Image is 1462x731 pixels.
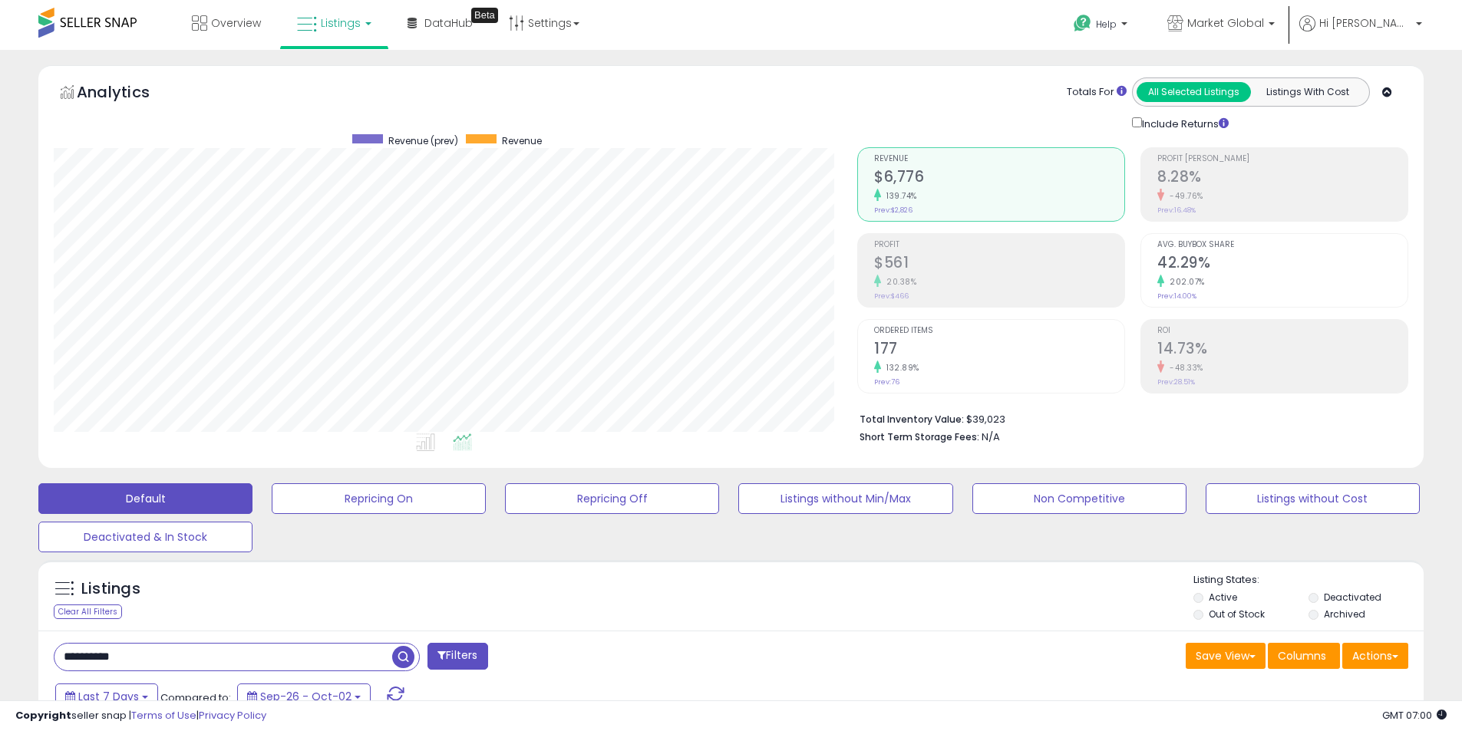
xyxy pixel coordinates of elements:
[78,689,139,704] span: Last 7 Days
[881,276,916,288] small: 20.38%
[874,168,1124,189] h2: $6,776
[874,291,909,301] small: Prev: $466
[1187,15,1264,31] span: Market Global
[272,483,486,514] button: Repricing On
[81,578,140,600] h5: Listings
[55,683,158,710] button: Last 7 Days
[1067,85,1127,100] div: Totals For
[1137,82,1251,102] button: All Selected Listings
[1209,591,1237,604] label: Active
[1157,241,1408,249] span: Avg. Buybox Share
[1157,340,1408,361] h2: 14.73%
[15,709,266,723] div: seller snap | |
[1120,114,1247,132] div: Include Returns
[38,522,252,552] button: Deactivated & In Stock
[874,155,1124,163] span: Revenue
[874,327,1124,335] span: Ordered Items
[424,15,473,31] span: DataHub
[1157,155,1408,163] span: Profit [PERSON_NAME]
[1073,14,1092,33] i: Get Help
[15,708,71,723] strong: Copyright
[1157,377,1195,387] small: Prev: 28.51%
[505,483,719,514] button: Repricing Off
[77,81,180,107] h5: Analytics
[1206,483,1420,514] button: Listings without Cost
[1186,643,1266,669] button: Save View
[1278,648,1326,663] span: Columns
[874,377,899,387] small: Prev: 76
[1382,708,1447,723] span: 2025-10-11 07:00 GMT
[388,134,458,147] span: Revenue (prev)
[199,708,266,723] a: Privacy Policy
[1324,591,1381,604] label: Deactivated
[160,690,231,705] span: Compared to:
[1268,643,1340,669] button: Columns
[1193,573,1424,588] p: Listing States:
[1324,608,1365,621] label: Archived
[260,689,351,704] span: Sep-26 - Oct-02
[874,206,913,215] small: Prev: $2,826
[1250,82,1365,102] button: Listings With Cost
[1164,276,1205,288] small: 202.07%
[1164,362,1203,374] small: -48.33%
[881,190,917,202] small: 139.74%
[1061,2,1143,50] a: Help
[1299,15,1422,50] a: Hi [PERSON_NAME]
[38,483,252,514] button: Default
[982,430,1000,444] span: N/A
[502,134,542,147] span: Revenue
[321,15,361,31] span: Listings
[874,340,1124,361] h2: 177
[471,8,498,23] div: Tooltip anchor
[1157,291,1196,301] small: Prev: 14.00%
[211,15,261,31] span: Overview
[1157,254,1408,275] h2: 42.29%
[237,683,371,710] button: Sep-26 - Oct-02
[874,241,1124,249] span: Profit
[1164,190,1203,202] small: -49.76%
[860,409,1397,427] li: $39,023
[1157,327,1408,335] span: ROI
[738,483,952,514] button: Listings without Min/Max
[1157,206,1196,215] small: Prev: 16.48%
[131,708,196,723] a: Terms of Use
[427,643,487,670] button: Filters
[1157,168,1408,189] h2: 8.28%
[860,430,979,443] b: Short Term Storage Fees:
[1096,18,1117,31] span: Help
[874,254,1124,275] h2: $561
[54,604,122,619] div: Clear All Filters
[1209,608,1265,621] label: Out of Stock
[860,413,964,426] b: Total Inventory Value:
[1319,15,1411,31] span: Hi [PERSON_NAME]
[1342,643,1408,669] button: Actions
[972,483,1186,514] button: Non Competitive
[881,362,919,374] small: 132.89%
